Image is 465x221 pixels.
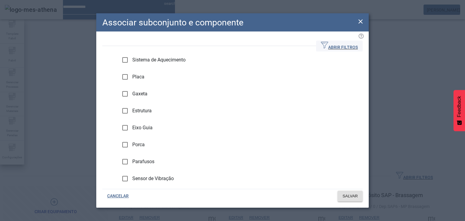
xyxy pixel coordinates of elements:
[321,41,358,51] span: ABRIR FILTROS
[132,141,145,148] p: Porca
[132,90,147,97] p: Gaxeta
[453,90,465,131] button: Feedback - Mostrar pesquisa
[102,191,134,202] button: CANCELAR
[457,96,462,117] span: Feedback
[132,158,154,165] p: Parafusos
[102,16,243,29] h2: Associar subconjunto e componente
[342,193,358,199] span: SALVAR
[132,175,174,182] p: Sensor de Vibração
[338,191,363,202] button: SALVAR
[132,56,186,64] p: Sistema de Aquecimento
[107,193,129,199] span: CANCELAR
[316,41,363,51] button: ABRIR FILTROS
[132,73,144,81] p: Placa
[132,124,153,131] p: Eixo Guia
[132,107,152,114] p: Estrutura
